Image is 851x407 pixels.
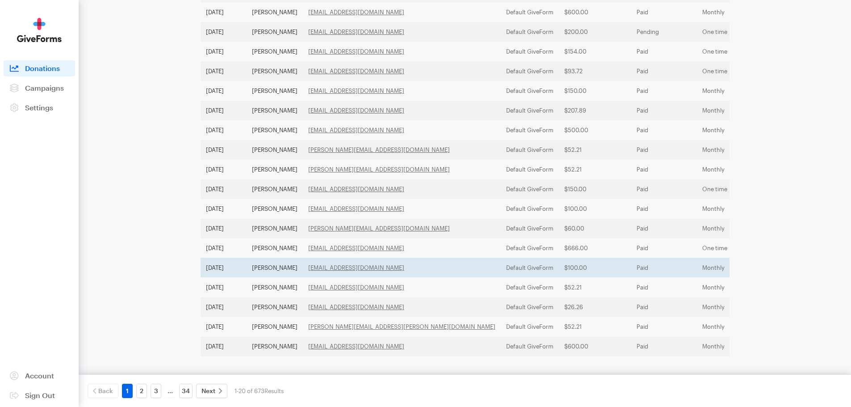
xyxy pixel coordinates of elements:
[501,199,559,218] td: Default GiveForm
[559,238,631,258] td: $666.00
[247,199,303,218] td: [PERSON_NAME]
[559,258,631,277] td: $100.00
[631,81,697,101] td: Paid
[25,371,54,380] span: Account
[151,384,161,398] a: 3
[235,384,284,398] div: 1-20 of 673
[631,317,697,336] td: Paid
[501,42,559,61] td: Default GiveForm
[201,336,247,356] td: [DATE]
[247,336,303,356] td: [PERSON_NAME]
[264,387,284,394] span: Results
[201,179,247,199] td: [DATE]
[201,2,247,22] td: [DATE]
[25,64,60,72] span: Donations
[308,205,404,212] a: [EMAIL_ADDRESS][DOMAIN_NAME]
[559,120,631,140] td: $500.00
[697,101,799,120] td: Monthly
[308,185,404,193] a: [EMAIL_ADDRESS][DOMAIN_NAME]
[631,179,697,199] td: Paid
[308,244,404,252] a: [EMAIL_ADDRESS][DOMAIN_NAME]
[308,28,404,35] a: [EMAIL_ADDRESS][DOMAIN_NAME]
[25,84,64,92] span: Campaigns
[631,159,697,179] td: Paid
[501,101,559,120] td: Default GiveForm
[4,387,75,403] a: Sign Out
[201,42,247,61] td: [DATE]
[631,199,697,218] td: Paid
[247,22,303,42] td: [PERSON_NAME]
[697,218,799,238] td: Monthly
[501,120,559,140] td: Default GiveForm
[559,140,631,159] td: $52.21
[25,103,53,112] span: Settings
[501,22,559,42] td: Default GiveForm
[201,61,247,81] td: [DATE]
[247,277,303,297] td: [PERSON_NAME]
[559,22,631,42] td: $200.00
[697,277,799,297] td: Monthly
[136,384,147,398] a: 2
[4,60,75,76] a: Donations
[308,284,404,291] a: [EMAIL_ADDRESS][DOMAIN_NAME]
[559,2,631,22] td: $600.00
[501,179,559,199] td: Default GiveForm
[501,297,559,317] td: Default GiveForm
[308,107,404,114] a: [EMAIL_ADDRESS][DOMAIN_NAME]
[308,323,495,330] a: [PERSON_NAME][EMAIL_ADDRESS][PERSON_NAME][DOMAIN_NAME]
[247,297,303,317] td: [PERSON_NAME]
[201,120,247,140] td: [DATE]
[697,258,799,277] td: Monthly
[4,80,75,96] a: Campaigns
[308,146,450,153] a: [PERSON_NAME][EMAIL_ADDRESS][DOMAIN_NAME]
[179,384,193,398] a: 34
[308,303,404,310] a: [EMAIL_ADDRESS][DOMAIN_NAME]
[631,336,697,356] td: Paid
[631,277,697,297] td: Paid
[501,336,559,356] td: Default GiveForm
[697,42,799,61] td: One time
[697,2,799,22] td: Monthly
[697,317,799,336] td: Monthly
[308,225,450,232] a: [PERSON_NAME][EMAIL_ADDRESS][DOMAIN_NAME]
[308,343,404,350] a: [EMAIL_ADDRESS][DOMAIN_NAME]
[4,100,75,116] a: Settings
[697,297,799,317] td: Monthly
[559,277,631,297] td: $52.21
[247,61,303,81] td: [PERSON_NAME]
[559,297,631,317] td: $26.26
[308,87,404,94] a: [EMAIL_ADDRESS][DOMAIN_NAME]
[631,218,697,238] td: Paid
[501,61,559,81] td: Default GiveForm
[501,2,559,22] td: Default GiveForm
[201,101,247,120] td: [DATE]
[631,101,697,120] td: Paid
[308,48,404,55] a: [EMAIL_ADDRESS][DOMAIN_NAME]
[201,317,247,336] td: [DATE]
[559,179,631,199] td: $150.00
[247,317,303,336] td: [PERSON_NAME]
[631,140,697,159] td: Paid
[559,101,631,120] td: $207.89
[631,238,697,258] td: Paid
[559,159,631,179] td: $52.21
[201,22,247,42] td: [DATE]
[631,2,697,22] td: Paid
[501,238,559,258] td: Default GiveForm
[501,218,559,238] td: Default GiveForm
[697,140,799,159] td: Monthly
[247,2,303,22] td: [PERSON_NAME]
[201,238,247,258] td: [DATE]
[201,199,247,218] td: [DATE]
[247,238,303,258] td: [PERSON_NAME]
[697,238,799,258] td: One time
[201,386,215,396] span: Next
[631,258,697,277] td: Paid
[308,264,404,271] a: [EMAIL_ADDRESS][DOMAIN_NAME]
[559,81,631,101] td: $150.00
[247,140,303,159] td: [PERSON_NAME]
[501,81,559,101] td: Default GiveForm
[559,317,631,336] td: $52.21
[559,218,631,238] td: $60.00
[501,258,559,277] td: Default GiveForm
